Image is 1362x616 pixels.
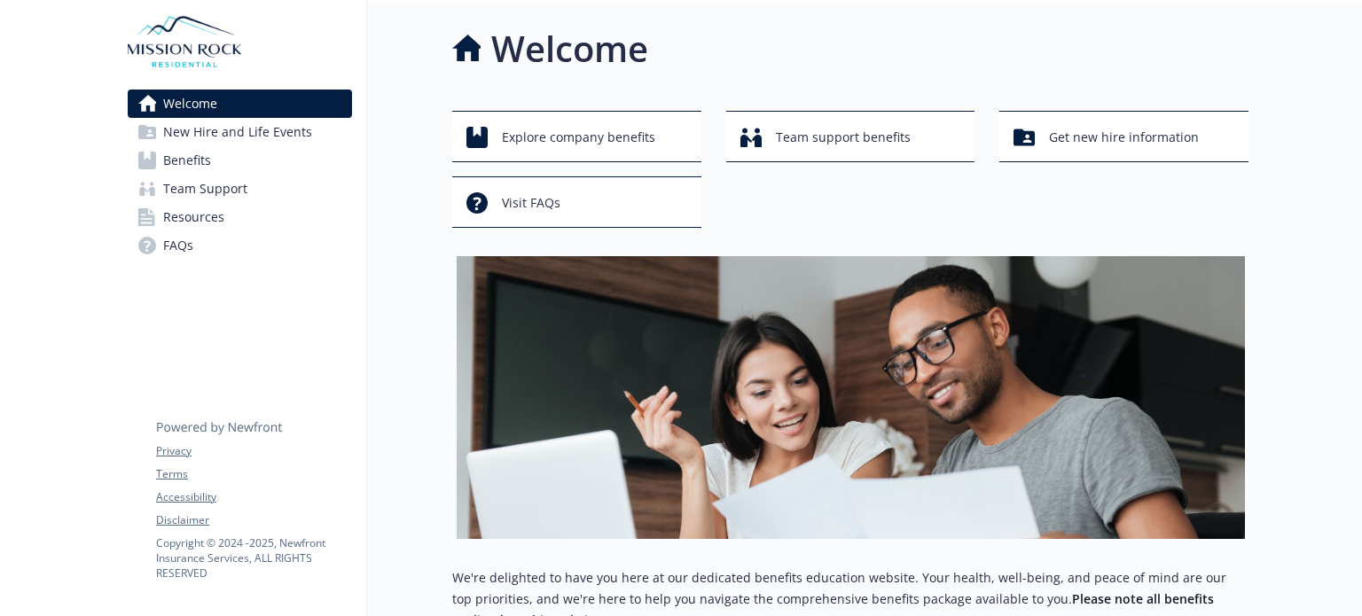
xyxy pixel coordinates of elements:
[452,111,701,162] button: Explore company benefits
[156,535,351,581] p: Copyright © 2024 - 2025 , Newfront Insurance Services, ALL RIGHTS RESERVED
[163,231,193,260] span: FAQs
[726,111,975,162] button: Team support benefits
[776,121,911,154] span: Team support benefits
[1049,121,1199,154] span: Get new hire information
[128,175,352,203] a: Team Support
[128,90,352,118] a: Welcome
[128,231,352,260] a: FAQs
[457,256,1245,539] img: overview page banner
[163,146,211,175] span: Benefits
[163,90,217,118] span: Welcome
[156,466,351,482] a: Terms
[502,121,655,154] span: Explore company benefits
[156,512,351,528] a: Disclaimer
[502,186,560,220] span: Visit FAQs
[156,443,351,459] a: Privacy
[163,118,312,146] span: New Hire and Life Events
[999,111,1248,162] button: Get new hire information
[452,176,701,228] button: Visit FAQs
[491,22,648,75] h1: Welcome
[128,118,352,146] a: New Hire and Life Events
[163,175,247,203] span: Team Support
[128,203,352,231] a: Resources
[163,203,224,231] span: Resources
[128,146,352,175] a: Benefits
[156,489,351,505] a: Accessibility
